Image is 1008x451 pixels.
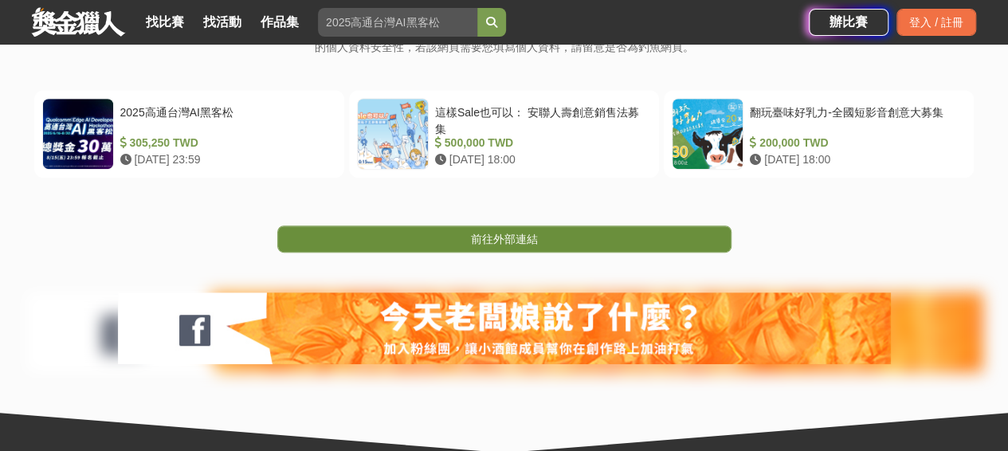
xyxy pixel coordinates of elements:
input: 2025高通台灣AI黑客松 [318,8,477,37]
div: 翻玩臺味好乳力-全國短影音創意大募集 [750,104,959,135]
a: 作品集 [254,11,305,33]
div: [DATE] 18:00 [435,151,645,168]
div: 登入 / 註冊 [896,9,976,36]
div: 2025高通台灣AI黑客松 [120,104,330,135]
a: 找活動 [197,11,248,33]
a: 辦比賽 [809,9,888,36]
a: 找比賽 [139,11,190,33]
div: [DATE] 18:00 [750,151,959,168]
div: 500,000 TWD [435,135,645,151]
a: 翻玩臺味好乳力-全國短影音創意大募集 200,000 TWD [DATE] 18:00 [664,90,974,178]
a: 這樣Sale也可以： 安聯人壽創意銷售法募集 500,000 TWD [DATE] 18:00 [349,90,659,178]
div: 這樣Sale也可以： 安聯人壽創意銷售法募集 [435,104,645,135]
div: 200,000 TWD [750,135,959,151]
div: [DATE] 23:59 [120,151,330,168]
img: 127fc932-0e2d-47dc-a7d9-3a4a18f96856.jpg [118,292,891,364]
p: 提醒您，您即將連結至獎金獵人以外的網頁。此網頁可能隱藏木馬病毒程式；同時，為確保您的個人資料安全性，若該網頁需要您填寫個人資料，請留意是否為釣魚網頁。 [275,21,733,73]
span: 前往外部連結 [471,233,538,245]
a: 2025高通台灣AI黑客松 305,250 TWD [DATE] 23:59 [34,90,344,178]
div: 305,250 TWD [120,135,330,151]
a: 前往外部連結 [277,225,731,253]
